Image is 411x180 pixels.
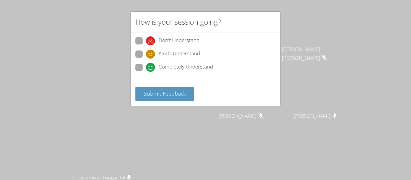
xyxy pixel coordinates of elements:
[159,50,200,59] span: Kinda Understand
[135,87,194,101] button: Submit Feedback
[135,17,221,27] h2: How is your session going?
[159,63,213,72] span: Completely Understand
[159,36,199,45] span: Don't Understand
[144,90,186,97] span: Submit Feedback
